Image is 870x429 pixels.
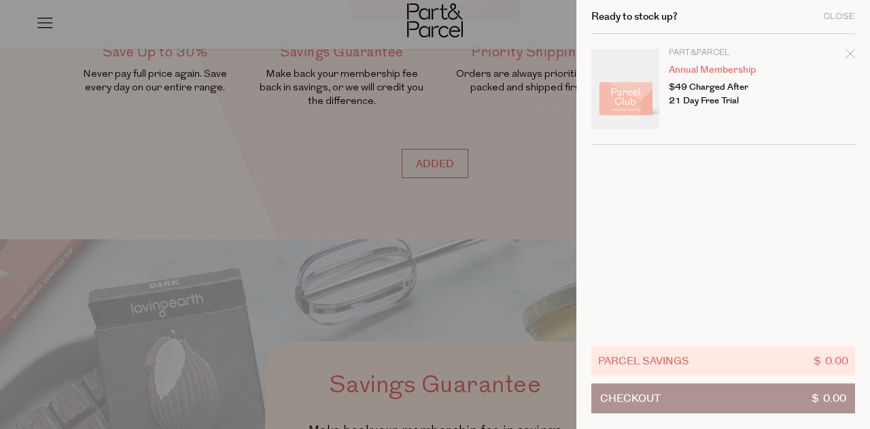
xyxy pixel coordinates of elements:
a: Annual Membership [669,65,774,75]
span: Parcel Savings [598,353,689,368]
p: $49 Charged After 21 Day Free Trial [669,80,774,107]
div: Remove Annual Membership [846,47,855,65]
span: Checkout [600,384,661,413]
span: $ 0.00 [812,384,846,413]
div: Close [823,12,855,21]
p: Part&Parcel [669,49,774,57]
span: $ 0.00 [814,353,848,368]
h2: Ready to stock up? [591,12,678,22]
button: Checkout$ 0.00 [591,383,855,413]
